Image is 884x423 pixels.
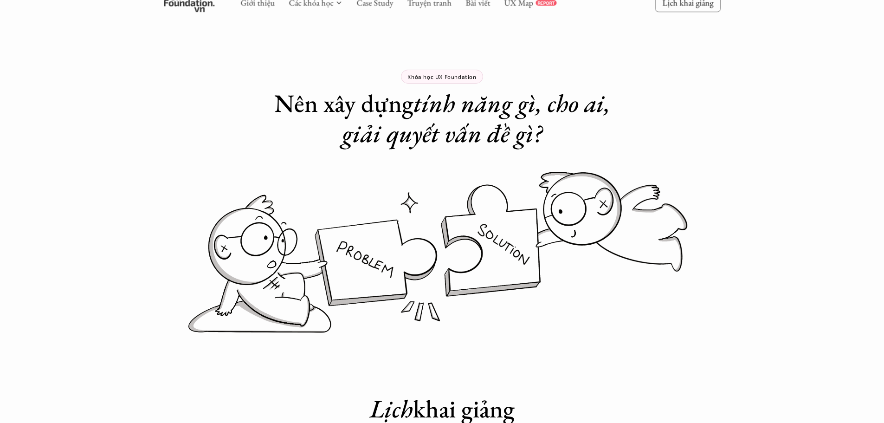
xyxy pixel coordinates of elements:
[257,88,628,149] h1: Nên xây dựng
[407,73,476,80] p: Khóa học UX Foundation
[342,87,616,150] em: tính năng gì, cho ai, giải quyết vấn đề gì?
